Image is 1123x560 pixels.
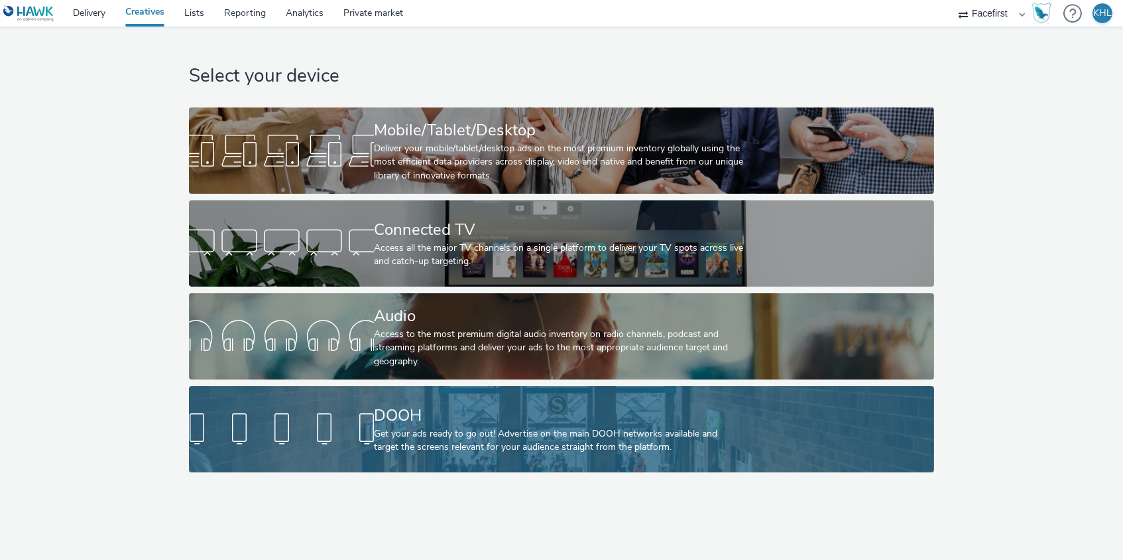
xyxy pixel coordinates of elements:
[374,119,744,142] div: Mobile/Tablet/Desktop
[189,293,935,380] a: AudioAccess to the most premium digital audio inventory on radio channels, podcast and streaming ...
[189,200,935,287] a: Connected TVAccess all the major TV channels on a single platform to deliver your TV spots across...
[189,107,935,194] a: Mobile/Tablet/DesktopDeliver your mobile/tablet/desktop ads on the most premium inventory globall...
[374,305,744,328] div: Audio
[374,218,744,242] div: Connected TV
[3,5,54,22] img: undefined Logo
[374,427,744,455] div: Get your ads ready to go out! Advertise on the main DOOH networks available and target the screen...
[374,142,744,182] div: Deliver your mobile/tablet/desktop ads on the most premium inventory globally using the most effi...
[1093,3,1112,23] div: KHL
[1032,3,1057,24] a: Hawk Academy
[374,328,744,368] div: Access to the most premium digital audio inventory on radio channels, podcast and streaming platf...
[374,404,744,427] div: DOOH
[1032,3,1051,24] img: Hawk Academy
[374,242,744,269] div: Access all the major TV channels on a single platform to deliver your TV spots across live and ca...
[189,64,935,89] h1: Select your device
[189,386,935,472] a: DOOHGet your ads ready to go out! Advertise on the main DOOH networks available and target the sc...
